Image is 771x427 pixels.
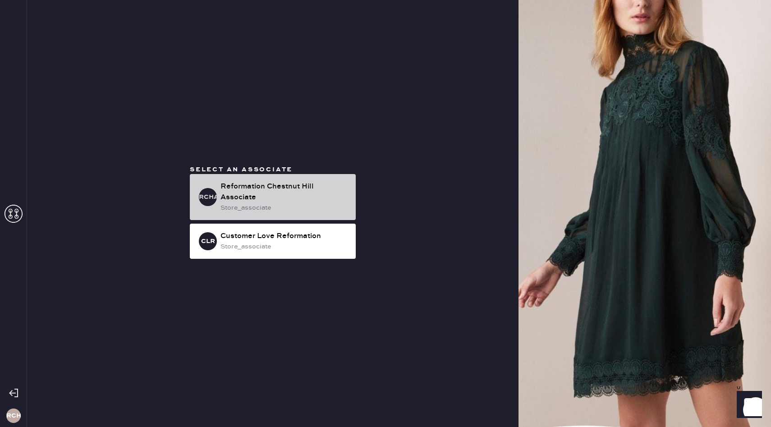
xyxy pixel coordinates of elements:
[220,203,349,213] div: store_associate
[220,242,349,252] div: store_associate
[220,231,349,242] div: Customer Love Reformation
[220,181,349,203] div: Reformation Chestnut Hill Associate
[728,386,767,425] iframe: Front Chat
[199,194,217,200] h3: RCHA
[201,238,215,244] h3: CLR
[190,165,293,174] span: Select an associate
[6,413,21,419] h3: RCH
